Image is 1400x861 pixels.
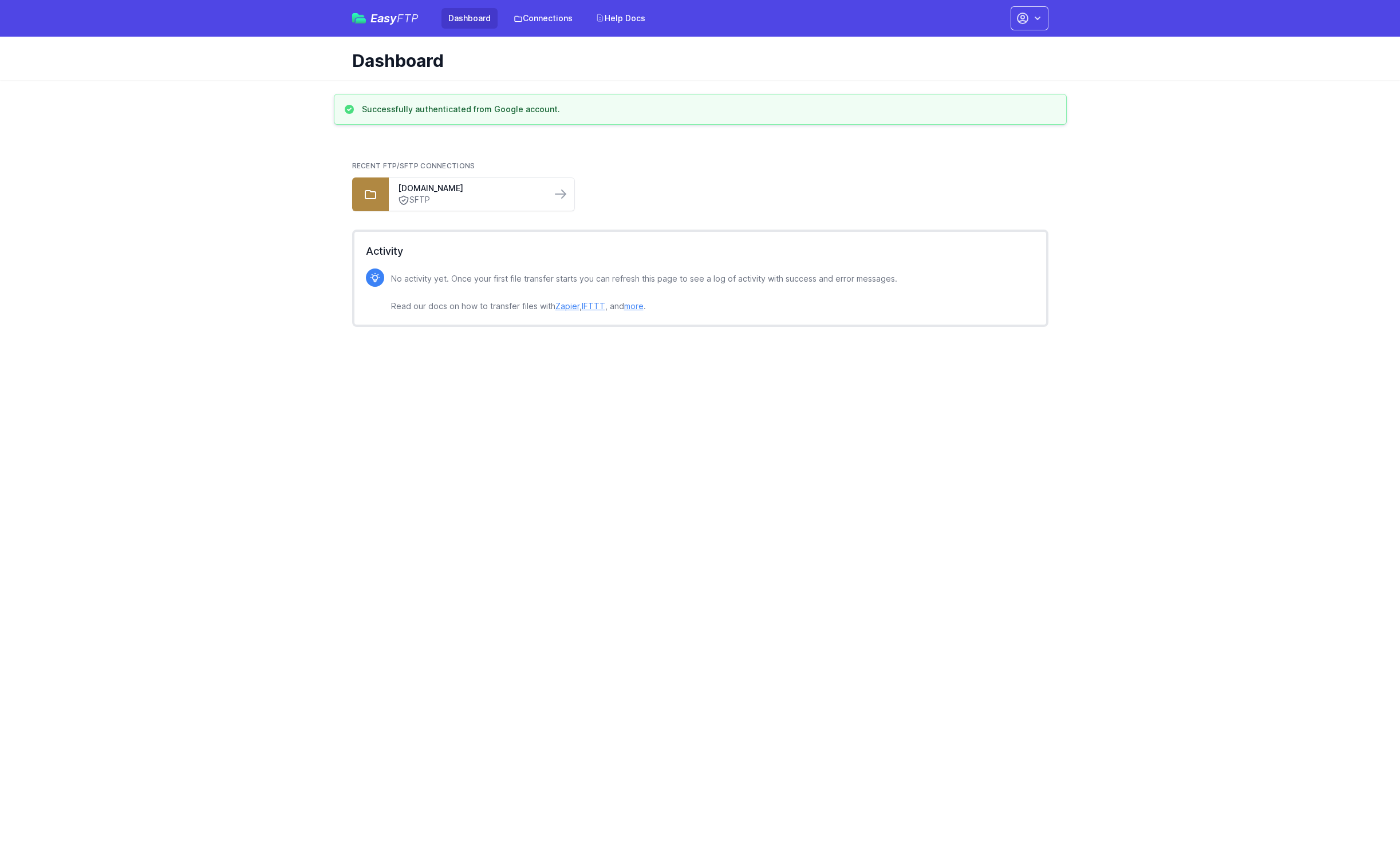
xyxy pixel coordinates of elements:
[589,8,652,29] a: Help Docs
[507,8,579,29] a: Connections
[441,8,498,29] a: Dashboard
[582,301,605,311] a: IFTTT
[366,243,1035,259] h2: Activity
[352,13,366,23] img: easyftp_logo.png
[352,13,419,24] a: EasyFTP
[398,194,542,206] a: SFTP
[555,301,579,311] a: Zapier
[362,104,560,115] h3: Successfully authenticated from Google account.
[397,11,419,25] span: FTP
[370,13,419,24] span: Easy
[352,50,1039,71] h1: Dashboard
[624,301,644,311] a: more
[398,183,542,194] a: [DOMAIN_NAME]
[391,272,897,313] p: No activity yet. Once your first file transfer starts you can refresh this page to see a log of a...
[352,161,1048,171] h2: Recent FTP/SFTP Connections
